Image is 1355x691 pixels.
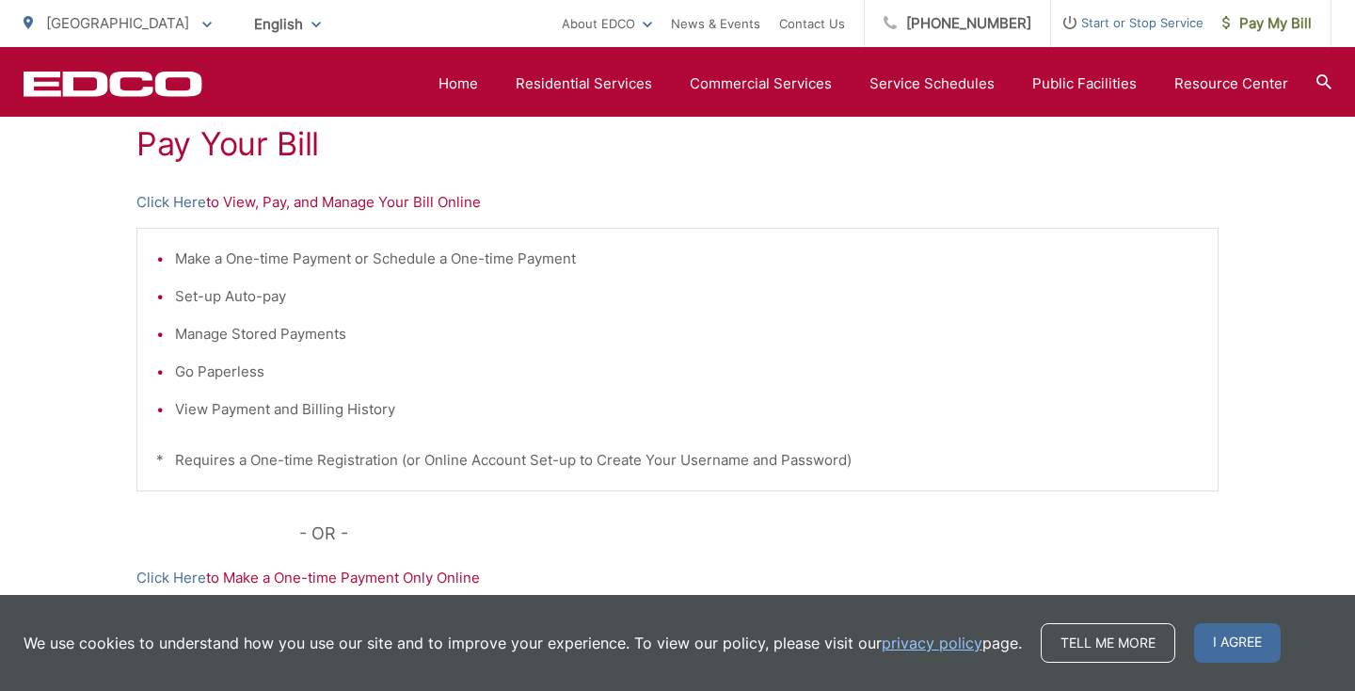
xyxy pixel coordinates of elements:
h1: Pay Your Bill [136,125,1219,163]
a: Click Here [136,567,206,589]
span: English [240,8,335,40]
span: I agree [1194,623,1281,663]
li: Make a One-time Payment or Schedule a One-time Payment [175,248,1199,270]
li: Set-up Auto-pay [175,285,1199,308]
a: Service Schedules [869,72,995,95]
p: * Requires a One-time Registration (or Online Account Set-up to Create Your Username and Password) [156,449,1199,472]
a: Public Facilities [1032,72,1137,95]
p: to View, Pay, and Manage Your Bill Online [136,191,1219,214]
a: Resource Center [1174,72,1288,95]
a: Residential Services [516,72,652,95]
a: About EDCO [562,12,652,35]
li: Manage Stored Payments [175,323,1199,345]
p: to Make a One-time Payment Only Online [136,567,1219,589]
a: privacy policy [882,632,982,654]
li: Go Paperless [175,361,1199,383]
a: Tell me more [1041,623,1175,663]
a: Contact Us [779,12,845,35]
a: News & Events [671,12,760,35]
a: Commercial Services [690,72,832,95]
span: [GEOGRAPHIC_DATA] [46,14,189,32]
a: Home [438,72,478,95]
li: View Payment and Billing History [175,398,1199,421]
a: Click Here [136,191,206,214]
p: We use cookies to understand how you use our site and to improve your experience. To view our pol... [24,632,1022,654]
span: Pay My Bill [1222,12,1312,35]
a: EDCD logo. Return to the homepage. [24,71,202,97]
p: - OR - [299,520,1219,548]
